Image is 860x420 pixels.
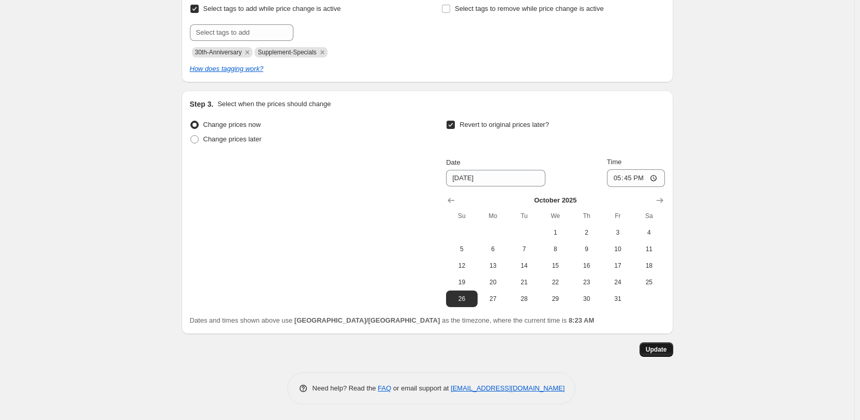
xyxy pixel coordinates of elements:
[446,208,477,224] th: Sunday
[540,291,571,307] button: Wednesday October 29 2025
[571,274,602,291] button: Thursday October 23 2025
[606,228,629,237] span: 3
[509,257,540,274] button: Tuesday October 14 2025
[482,295,505,303] span: 27
[637,245,660,253] span: 11
[313,384,378,392] span: Need help? Read the
[478,291,509,307] button: Monday October 27 2025
[544,278,567,286] span: 22
[540,274,571,291] button: Wednesday October 22 2025
[646,345,667,354] span: Update
[190,24,293,41] input: Select tags to add
[640,342,673,357] button: Update
[544,262,567,270] span: 15
[571,257,602,274] button: Thursday October 16 2025
[378,384,391,392] a: FAQ
[478,257,509,274] button: Monday October 13 2025
[637,212,660,220] span: Sa
[633,257,664,274] button: Saturday October 18 2025
[513,295,536,303] span: 28
[540,208,571,224] th: Wednesday
[482,278,505,286] span: 20
[637,262,660,270] span: 18
[513,245,536,253] span: 7
[482,212,505,220] span: Mo
[540,224,571,241] button: Wednesday October 1 2025
[575,212,598,220] span: Th
[258,49,316,56] span: Supplement-Specials
[446,158,460,166] span: Date
[633,274,664,291] button: Saturday October 25 2025
[575,278,598,286] span: 23
[450,212,473,220] span: Su
[606,278,629,286] span: 24
[478,208,509,224] th: Monday
[602,241,633,257] button: Friday October 10 2025
[637,278,660,286] span: 25
[450,295,473,303] span: 26
[569,316,594,324] b: 8:23 AM
[513,262,536,270] span: 14
[571,208,602,224] th: Thursday
[602,291,633,307] button: Friday October 31 2025
[540,241,571,257] button: Wednesday October 8 2025
[478,274,509,291] button: Monday October 20 2025
[544,212,567,220] span: We
[637,228,660,237] span: 4
[446,291,477,307] button: Sunday October 26 2025
[575,262,598,270] span: 16
[509,274,540,291] button: Tuesday October 21 2025
[571,241,602,257] button: Thursday October 9 2025
[203,5,341,12] span: Select tags to add while price change is active
[575,228,598,237] span: 2
[446,257,477,274] button: Sunday October 12 2025
[482,262,505,270] span: 13
[243,48,252,57] button: Remove 30th-Anniversary
[391,384,451,392] span: or email support at
[575,295,598,303] span: 30
[446,241,477,257] button: Sunday October 5 2025
[444,193,458,208] button: Show previous month, September 2025
[571,224,602,241] button: Thursday October 2 2025
[633,208,664,224] th: Saturday
[606,245,629,253] span: 10
[509,291,540,307] button: Tuesday October 28 2025
[606,262,629,270] span: 17
[571,291,602,307] button: Thursday October 30 2025
[190,65,263,73] a: How does tagging work?
[203,121,261,128] span: Change prices now
[633,241,664,257] button: Saturday October 11 2025
[602,274,633,291] button: Friday October 24 2025
[513,212,536,220] span: Tu
[190,316,595,324] span: Dates and times shown above use as the timezone, where the current time is
[450,245,473,253] span: 5
[190,99,214,109] h2: Step 3.
[203,135,262,143] span: Change prices later
[544,228,567,237] span: 1
[575,245,598,253] span: 9
[446,274,477,291] button: Sunday October 19 2025
[455,5,604,12] span: Select tags to remove while price change is active
[602,208,633,224] th: Friday
[633,224,664,241] button: Saturday October 4 2025
[544,295,567,303] span: 29
[509,208,540,224] th: Tuesday
[446,170,545,186] input: 9/17/2025
[602,224,633,241] button: Friday October 3 2025
[607,169,665,187] input: 12:00
[602,257,633,274] button: Friday October 17 2025
[606,212,629,220] span: Fr
[606,295,629,303] span: 31
[451,384,565,392] a: [EMAIL_ADDRESS][DOMAIN_NAME]
[544,245,567,253] span: 8
[195,49,242,56] span: 30th-Anniversary
[607,158,621,166] span: Time
[318,48,327,57] button: Remove Supplement-Specials
[450,278,473,286] span: 19
[513,278,536,286] span: 21
[478,241,509,257] button: Monday October 6 2025
[294,316,440,324] b: [GEOGRAPHIC_DATA]/[GEOGRAPHIC_DATA]
[482,245,505,253] span: 6
[450,262,473,270] span: 12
